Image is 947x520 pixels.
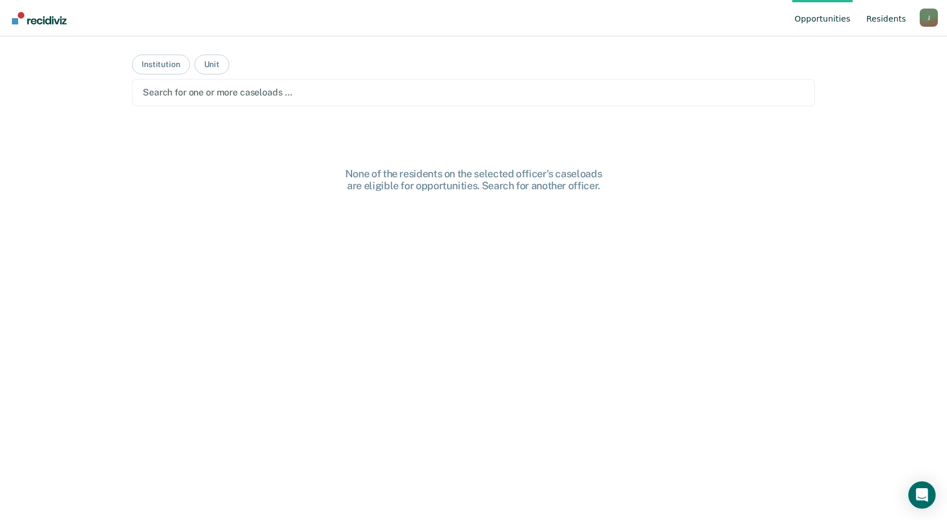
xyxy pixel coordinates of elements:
button: Unit [195,55,229,74]
div: J [920,9,938,27]
div: Open Intercom Messenger [908,481,936,509]
img: Recidiviz [12,12,67,24]
button: Institution [132,55,189,74]
button: Profile dropdown button [920,9,938,27]
div: None of the residents on the selected officer's caseloads are eligible for opportunities. Search ... [292,168,656,192]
